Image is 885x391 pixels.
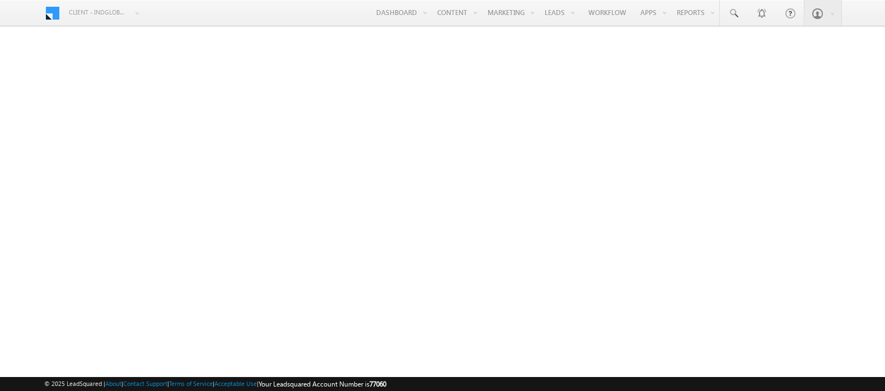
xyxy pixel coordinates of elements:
[369,380,386,388] span: 77060
[44,379,386,389] span: © 2025 LeadSquared | | | | |
[259,380,386,388] span: Your Leadsquared Account Number is
[169,380,213,387] a: Terms of Service
[214,380,257,387] a: Acceptable Use
[123,380,167,387] a: Contact Support
[105,380,121,387] a: About
[69,7,128,18] span: Client - indglobal1 (77060)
